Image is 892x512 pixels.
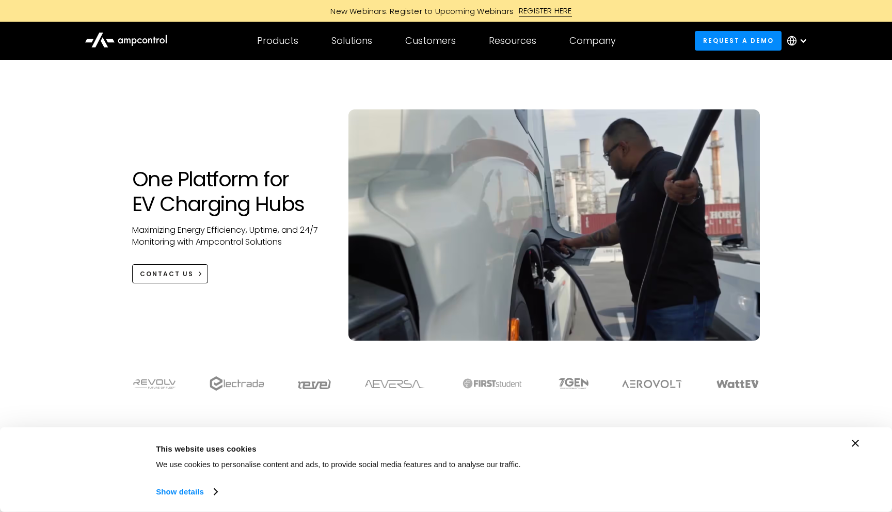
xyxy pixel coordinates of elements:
div: New Webinars: Register to Upcoming Webinars [320,6,519,17]
div: REGISTER HERE [519,5,572,17]
div: Products [257,35,298,46]
div: CONTACT US [140,269,194,279]
button: Okay [685,440,833,470]
div: Solutions [331,35,372,46]
div: Resources [489,35,536,46]
h1: One Platform for EV Charging Hubs [132,167,328,216]
a: New Webinars: Register to Upcoming WebinarsREGISTER HERE [214,5,678,17]
p: Maximizing Energy Efficiency, Uptime, and 24/7 Monitoring with Ampcontrol Solutions [132,225,328,248]
div: Customers [405,35,456,46]
img: Aerovolt Logo [622,380,683,388]
div: This website uses cookies [156,442,662,455]
div: Company [569,35,616,46]
a: CONTACT US [132,264,208,283]
a: Show details [156,484,217,500]
span: We use cookies to personalise content and ads, to provide social media features and to analyse ou... [156,460,521,469]
img: WattEV logo [716,380,759,388]
button: Close banner [852,440,859,447]
img: electrada logo [210,376,264,391]
a: Request a demo [695,31,782,50]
